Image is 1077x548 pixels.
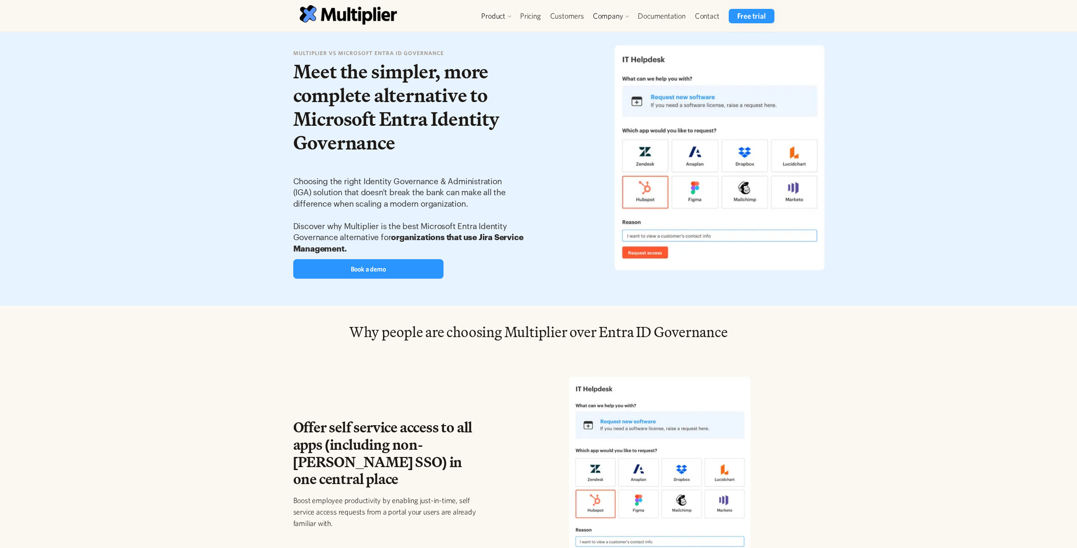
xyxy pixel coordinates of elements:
p: Choosing the right Identity Governance & Administration (IGA) solution that doesn't break the ban... [293,176,529,255]
h1: Meet the simpler, more complete alternative to Microsoft Entra Identity Governance [293,60,529,155]
a: Contact [690,9,724,23]
a: Pricing [515,9,545,23]
a: Customers [545,9,589,23]
strong: organizations that use Jira Service Management. [293,233,523,253]
span: Offer self service access to all apps (including non-[PERSON_NAME] SSO) in one central place [293,416,473,490]
div: Product [481,11,505,21]
div: Product [477,9,515,23]
div: Company [593,11,623,21]
div: Company [589,9,634,23]
p: Boost employee productivity by enabling just-in-time, self service access requests from a portal ... [293,495,487,529]
a: Free trial [729,9,774,23]
a: Documentation [633,9,690,23]
a: Book a demo [293,259,443,279]
img: Desktop and Mobile illustration [584,34,855,281]
h6: multiplier vs Microsoft Entra ID governance [293,49,529,58]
